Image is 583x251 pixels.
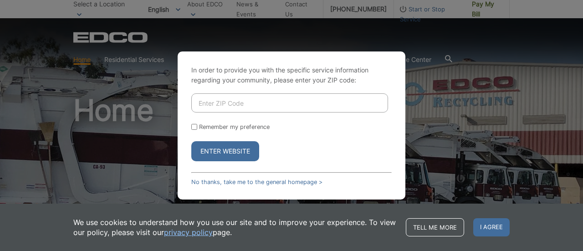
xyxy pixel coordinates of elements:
[406,218,464,236] a: Tell me more
[164,227,213,237] a: privacy policy
[191,179,322,185] a: No thanks, take me to the general homepage >
[191,93,388,113] input: Enter ZIP Code
[191,141,259,161] button: Enter Website
[73,217,397,237] p: We use cookies to understand how you use our site and to improve your experience. To view our pol...
[191,65,392,85] p: In order to provide you with the specific service information regarding your community, please en...
[199,123,270,130] label: Remember my preference
[473,218,510,236] span: I agree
